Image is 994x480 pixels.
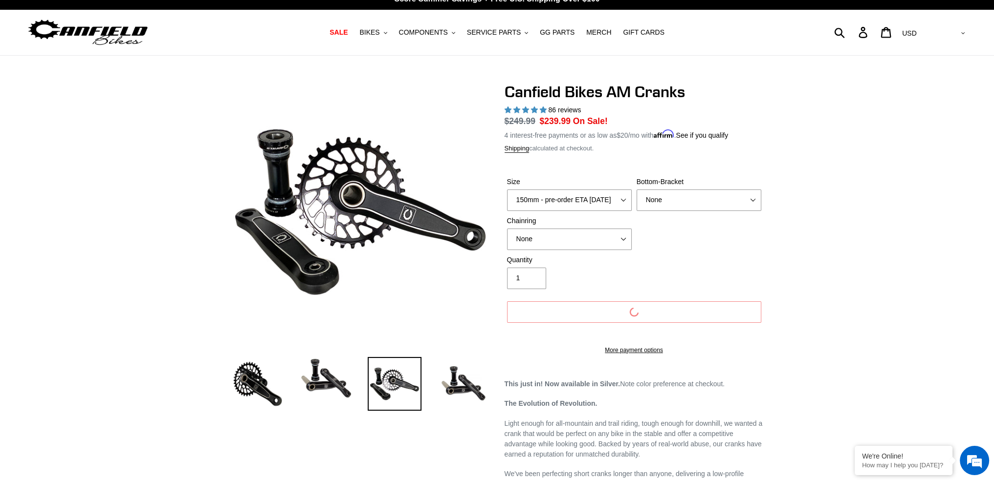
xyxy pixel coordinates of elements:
span: $239.99 [540,116,571,126]
textarea: Type your message and hit 'Enter' [5,267,186,301]
div: Chat with us now [66,55,179,67]
span: Affirm [654,130,674,138]
span: COMPONENTS [399,28,448,37]
span: GG PARTS [540,28,574,37]
img: Load image into Gallery viewer, CANFIELD-AM_DH-CRANKS [436,357,490,411]
span: GIFT CARDS [623,28,664,37]
img: Canfield Bikes [27,17,149,48]
a: GG PARTS [535,26,579,39]
button: SERVICE PARTS [462,26,533,39]
label: Quantity [507,255,632,265]
div: Navigation go back [11,54,25,68]
a: Shipping [505,145,530,153]
h1: Canfield Bikes AM Cranks [505,83,764,101]
span: 86 reviews [548,106,581,114]
p: 4 interest-free payments or as low as /mo with . [505,128,729,141]
a: GIFT CARDS [618,26,669,39]
s: $249.99 [505,116,535,126]
strong: This just in! Now available in Silver. [505,380,620,388]
label: Size [507,177,632,187]
div: We're Online! [862,452,945,460]
button: Add to cart [507,301,761,323]
label: Bottom-Bracket [637,177,761,187]
strong: The Evolution of Revolution. [505,399,597,407]
img: Load image into Gallery viewer, Canfield Bikes AM Cranks [231,357,285,411]
span: We're online! [57,123,135,222]
span: 4.97 stars [505,106,549,114]
span: SALE [330,28,348,37]
div: Minimize live chat window [160,5,184,28]
span: BIKES [359,28,379,37]
p: Note color preference at checkout. [505,379,764,389]
a: MERCH [581,26,616,39]
input: Search [839,21,864,43]
span: MERCH [586,28,611,37]
span: On Sale! [573,115,608,127]
img: Load image into Gallery viewer, Canfield Cranks [299,357,353,400]
a: See if you qualify - Learn more about Affirm Financing (opens in modal) [676,131,728,139]
div: calculated at checkout. [505,144,764,153]
button: BIKES [354,26,392,39]
p: Light enough for all-mountain and trail riding, tough enough for downhill, we wanted a crank that... [505,418,764,459]
img: Load image into Gallery viewer, Canfield Bikes AM Cranks [368,357,421,411]
a: More payment options [507,346,761,355]
a: SALE [325,26,353,39]
span: $20 [617,131,628,139]
label: Chainring [507,216,632,226]
button: COMPONENTS [394,26,460,39]
span: SERVICE PARTS [467,28,521,37]
p: How may I help you today? [862,461,945,469]
img: d_696896380_company_1647369064580_696896380 [31,49,56,73]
